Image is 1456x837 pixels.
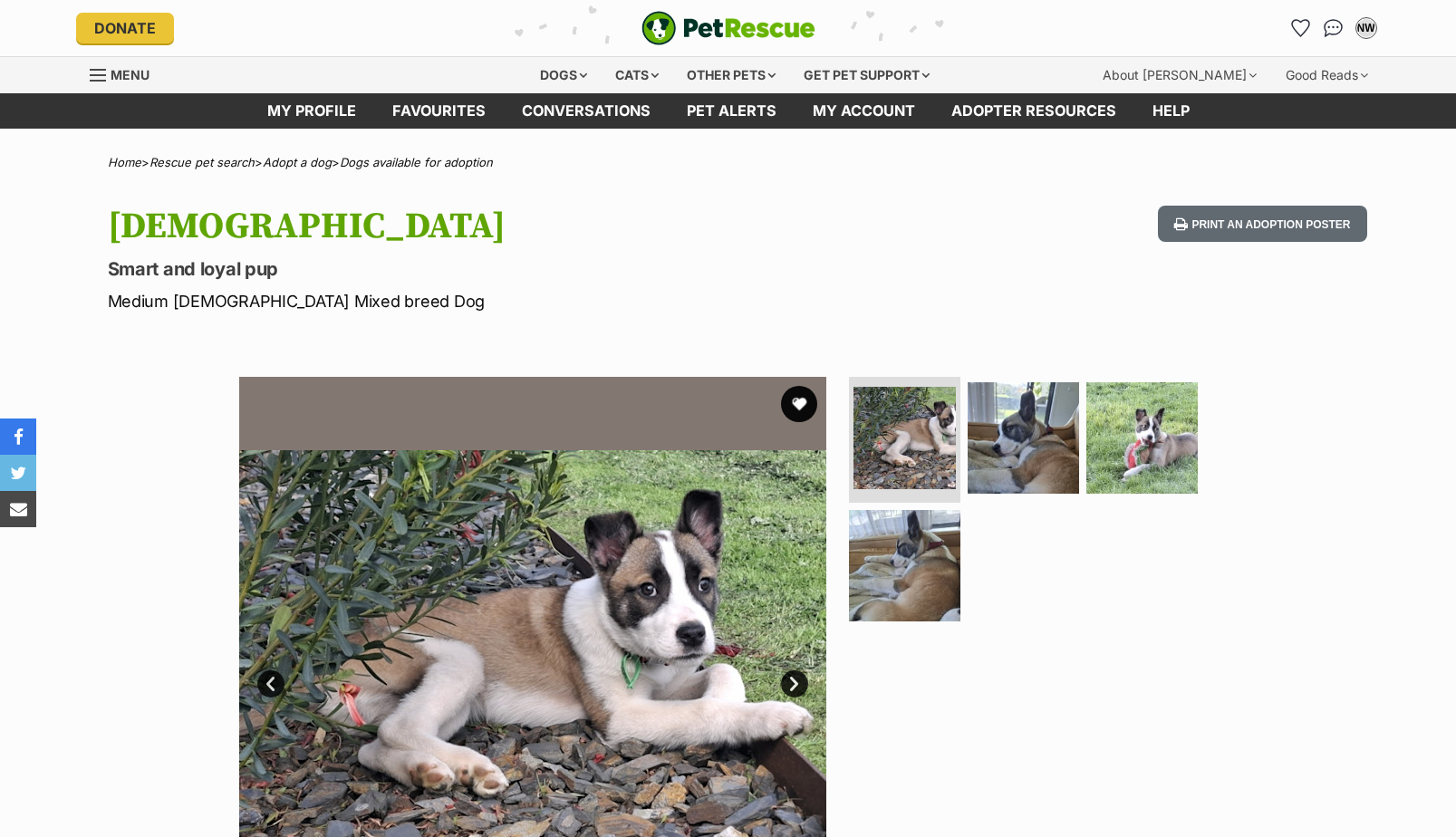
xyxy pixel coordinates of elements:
[641,11,815,45] a: PetRescue
[108,155,141,169] a: Home
[527,57,600,93] div: Dogs
[791,57,942,93] div: Get pet support
[108,206,874,247] h1: [DEMOGRAPHIC_DATA]
[1090,57,1269,93] div: About [PERSON_NAME]
[603,57,671,93] div: Cats
[849,510,960,621] img: Photo of Bohdi
[111,67,149,82] span: Menu
[1357,19,1375,37] div: NW
[795,93,933,129] a: My account
[76,13,174,43] a: Donate
[1287,14,1316,43] a: Favourites
[781,670,808,697] a: Next
[968,382,1079,494] img: Photo of Bohdi
[63,156,1394,169] div: > > >
[108,289,874,313] p: Medium [DEMOGRAPHIC_DATA] Mixed breed Dog
[1086,382,1198,494] img: Photo of Bohdi
[108,256,874,282] p: Smart and loyal pup
[933,93,1134,129] a: Adopter resources
[1319,14,1348,43] a: Conversations
[1273,57,1381,93] div: Good Reads
[340,155,493,169] a: Dogs available for adoption
[263,155,332,169] a: Adopt a dog
[1158,206,1366,243] button: Print an adoption poster
[249,93,374,129] a: My profile
[1352,14,1381,43] button: My account
[257,670,284,697] a: Prev
[853,387,956,489] img: Photo of Bohdi
[504,93,669,129] a: conversations
[674,57,788,93] div: Other pets
[90,57,162,90] a: Menu
[149,155,255,169] a: Rescue pet search
[1324,19,1343,37] img: chat-41dd97257d64d25036548639549fe6c8038ab92f7586957e7f3b1b290dea8141.svg
[1134,93,1208,129] a: Help
[781,386,817,422] button: favourite
[669,93,795,129] a: Pet alerts
[1287,14,1381,43] ul: Account quick links
[374,93,504,129] a: Favourites
[641,11,815,45] img: logo-e224e6f780fb5917bec1dbf3a21bbac754714ae5b6737aabdf751b685950b380.svg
